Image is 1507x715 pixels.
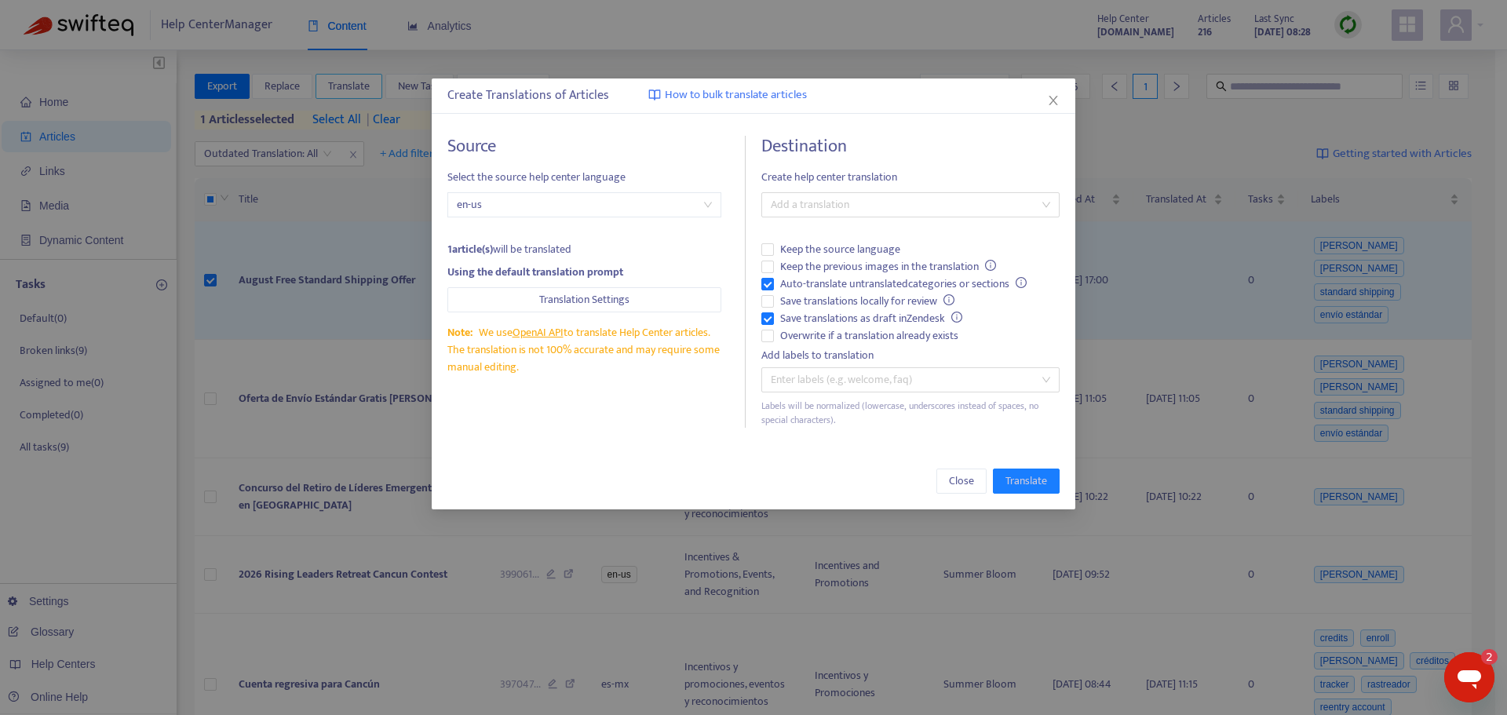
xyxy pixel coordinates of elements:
span: Select the source help center language [447,169,721,186]
div: We use to translate Help Center articles. The translation is not 100% accurate and may require so... [447,324,721,376]
div: Using the default translation prompt [447,264,721,281]
a: OpenAI API [513,323,564,341]
span: Translation Settings [539,291,629,308]
h4: Destination [761,136,1060,157]
span: Overwrite if a translation already exists [774,327,965,345]
div: Add labels to translation [761,347,1060,364]
div: Create Translations of Articles [447,86,1060,105]
span: Close [949,472,974,490]
span: Note: [447,323,473,341]
iframe: Number of unread messages [1466,649,1498,665]
span: Keep the previous images in the translation [774,258,1002,275]
button: Close [1045,92,1062,109]
span: Keep the source language [774,241,907,258]
a: How to bulk translate articles [648,86,807,104]
span: info-circle [943,294,954,305]
button: Translate [993,469,1060,494]
span: Save translations locally for review [774,293,961,310]
span: en-us [457,193,712,217]
iframe: Button to launch messaging window, 2 unread messages [1444,652,1494,702]
span: Create help center translation [761,169,1060,186]
div: Labels will be normalized (lowercase, underscores instead of spaces, no special characters). [761,399,1060,429]
img: image-link [648,89,661,101]
span: How to bulk translate articles [665,86,807,104]
button: Translation Settings [447,287,721,312]
strong: 1 article(s) [447,240,493,258]
button: Close [936,469,987,494]
div: will be translated [447,241,721,258]
span: Auto-translate untranslated categories or sections [774,275,1033,293]
span: Save translations as draft in Zendesk [774,310,969,327]
span: info-circle [1016,277,1027,288]
span: close [1047,94,1060,107]
h4: Source [447,136,721,157]
span: info-circle [985,260,996,271]
span: info-circle [951,312,962,323]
